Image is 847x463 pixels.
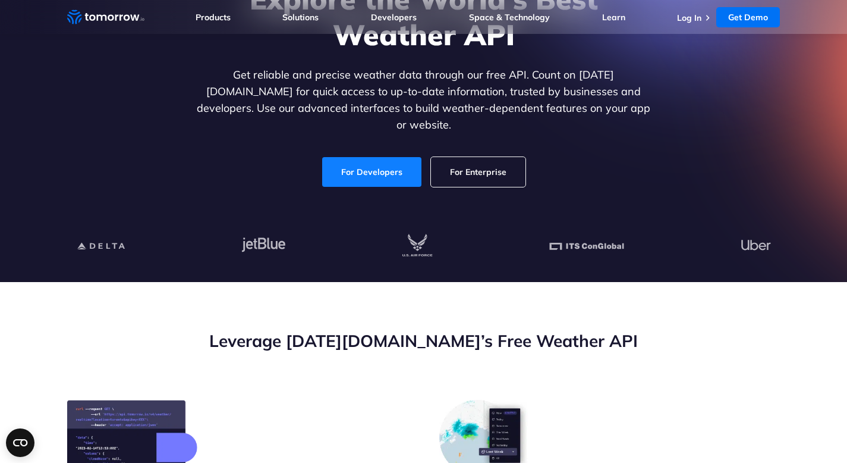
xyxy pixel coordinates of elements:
h2: Leverage [DATE][DOMAIN_NAME]’s Free Weather API [67,330,780,352]
a: Space & Technology [469,12,550,23]
button: Open CMP widget [6,428,34,457]
a: Products [196,12,231,23]
a: Developers [371,12,417,23]
p: Get reliable and precise weather data through our free API. Count on [DATE][DOMAIN_NAME] for quic... [194,67,653,133]
a: Home link [67,8,144,26]
a: Log In [677,12,701,23]
a: Solutions [282,12,319,23]
a: For Developers [322,157,421,187]
a: Learn [602,12,625,23]
a: For Enterprise [431,157,525,187]
a: Get Demo [716,7,780,27]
